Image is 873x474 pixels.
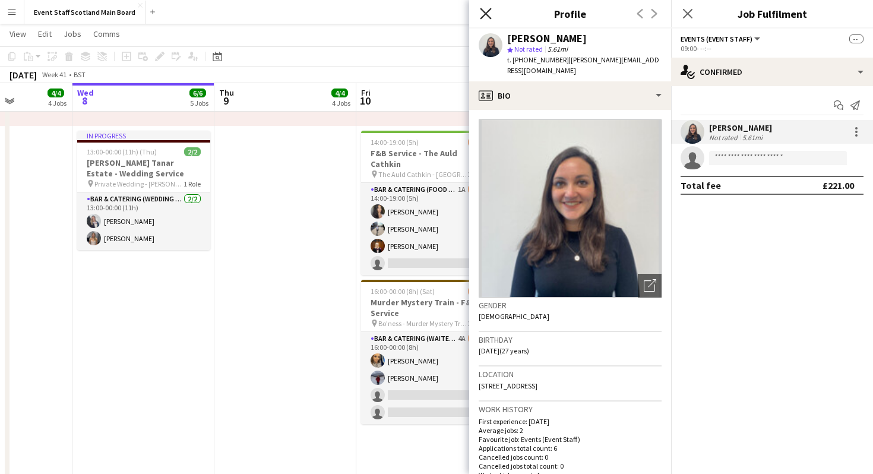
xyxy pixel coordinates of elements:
h3: Job Fulfilment [671,6,873,21]
app-job-card: In progress13:00-00:00 (11h) (Thu)2/2[PERSON_NAME] Tanar Estate - Wedding Service Private Wedding... [77,131,210,250]
h3: Murder Mystery Train - F&B Service [361,297,494,318]
span: 1 Role [467,170,485,179]
span: View [10,29,26,39]
button: Event Staff Scotland Main Board [24,1,145,24]
span: Edit [38,29,52,39]
div: 4 Jobs [48,99,67,108]
span: 5.61mi [545,45,570,53]
div: Open photos pop-in [638,274,662,298]
span: 13:00-00:00 (11h) (Thu) [87,147,157,156]
div: Total fee [681,179,721,191]
app-job-card: 16:00-00:00 (8h) (Sat)2/4Murder Mystery Train - F&B Service Bo'ness - Murder Mystery Train1 RoleB... [361,280,494,424]
div: [PERSON_NAME] [507,33,587,44]
span: [DEMOGRAPHIC_DATA] [479,312,549,321]
span: Private Wedding - [PERSON_NAME] [94,179,184,188]
app-card-role: Bar & Catering (Wedding Service Staff)2/213:00-00:00 (11h)[PERSON_NAME][PERSON_NAME] [77,192,210,250]
span: The Auld Cathkin - [GEOGRAPHIC_DATA] [378,170,467,179]
span: 14:00-19:00 (5h) [371,138,419,147]
span: [DATE] (27 years) [479,346,529,355]
span: Comms [93,29,120,39]
span: Fri [361,87,371,98]
span: 3/4 [468,138,485,147]
a: Jobs [59,26,86,42]
div: Not rated [709,133,740,142]
h3: Work history [479,404,662,415]
a: Comms [88,26,125,42]
h3: F&B Service - The Auld Cathkin [361,148,494,169]
span: 2/2 [184,147,201,156]
span: Jobs [64,29,81,39]
img: Crew avatar or photo [479,119,662,298]
h3: Birthday [479,334,662,345]
p: Average jobs: 2 [479,426,662,435]
span: 4/4 [331,89,348,97]
span: 4/4 [48,89,64,97]
span: | [PERSON_NAME][EMAIL_ADDRESS][DOMAIN_NAME] [507,55,659,75]
h3: Location [479,369,662,380]
h3: [PERSON_NAME] Tanar Estate - Wedding Service [77,157,210,179]
app-job-card: 14:00-19:00 (5h)3/4F&B Service - The Auld Cathkin The Auld Cathkin - [GEOGRAPHIC_DATA]1 RoleBar &... [361,131,494,275]
h3: Profile [469,6,671,21]
a: Edit [33,26,56,42]
span: Not rated [514,45,543,53]
div: Confirmed [671,58,873,86]
div: £221.00 [823,179,854,191]
p: Favourite job: Events (Event Staff) [479,435,662,444]
span: t. [PHONE_NUMBER] [507,55,569,64]
h3: Gender [479,300,662,311]
div: 5 Jobs [190,99,208,108]
div: 4 Jobs [332,99,350,108]
span: [STREET_ADDRESS] [479,381,537,390]
span: 1 Role [184,179,201,188]
p: Applications total count: 6 [479,444,662,453]
div: [PERSON_NAME] [709,122,772,133]
app-card-role: Bar & Catering (Food & Beverage Service)1A3/414:00-19:00 (5h)[PERSON_NAME][PERSON_NAME][PERSON_NAME] [361,183,494,275]
div: 5.61mi [740,133,765,142]
span: Thu [219,87,234,98]
span: Wed [77,87,94,98]
div: [DATE] [10,69,37,81]
span: 6/6 [189,89,206,97]
app-card-role: Bar & Catering (Waiter / waitress)4A2/416:00-00:00 (8h)[PERSON_NAME][PERSON_NAME] [361,332,494,424]
div: 09:00- --:-- [681,44,863,53]
span: 1 Role [467,319,485,328]
p: Cancelled jobs count: 0 [479,453,662,462]
button: Events (Event Staff) [681,34,762,43]
p: First experience: [DATE] [479,417,662,426]
p: Cancelled jobs total count: 0 [479,462,662,470]
span: 9 [217,94,234,108]
span: 8 [75,94,94,108]
span: 10 [359,94,371,108]
span: 2/4 [468,287,485,296]
div: BST [74,70,86,79]
span: Week 41 [39,70,69,79]
div: In progress [77,131,210,140]
span: Bo'ness - Murder Mystery Train [378,319,467,328]
a: View [5,26,31,42]
span: -- [849,34,863,43]
div: Bio [469,81,671,110]
span: 16:00-00:00 (8h) (Sat) [371,287,435,296]
span: Events (Event Staff) [681,34,752,43]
